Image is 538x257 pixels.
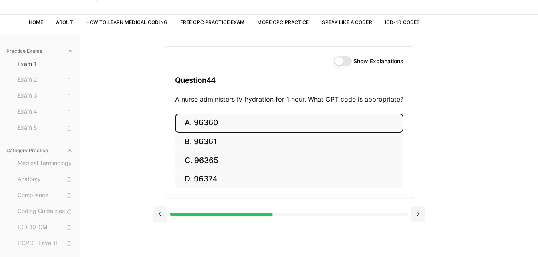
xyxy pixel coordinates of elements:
span: Exam 5 [18,124,73,133]
button: Exam 4 [14,106,77,118]
label: Show Explanations [353,58,403,64]
a: How to Learn Medical Coding [86,19,167,25]
a: More CPC Practice [257,19,309,25]
a: About [56,19,73,25]
span: HCPCS Level II [18,239,73,248]
button: C. 96365 [175,151,403,170]
span: Anatomy [18,175,73,184]
button: Anatomy [14,173,77,186]
a: Free CPC Practice Exam [180,19,245,25]
button: Exam 1 [14,58,77,70]
button: A. 96360 [175,114,403,133]
span: Medical Terminology [18,159,73,168]
button: Exam 3 [14,90,77,102]
button: D. 96374 [175,170,403,189]
button: ICD-10-CM [14,221,77,234]
button: Coding Guidelines [14,205,77,218]
a: ICD-10 Codes [385,19,420,25]
span: ICD-10-CM [18,223,73,232]
button: Compliance [14,189,77,202]
h3: Question 44 [175,68,403,92]
button: Medical Terminology [14,157,77,170]
button: Exam 5 [14,122,77,135]
span: Compliance [18,191,73,200]
span: Exam 2 [18,76,73,84]
button: Category Practice [3,144,77,157]
button: B. 96361 [175,133,403,151]
button: Practice Exams [3,45,77,58]
p: A nurse administers IV hydration for 1 hour. What CPT code is appropriate? [175,94,403,104]
span: Exam 1 [18,60,73,68]
a: Home [29,19,43,25]
button: HCPCS Level II [14,237,77,250]
a: Speak Like a Coder [322,19,372,25]
span: Coding Guidelines [18,207,73,216]
button: Exam 2 [14,74,77,86]
span: Exam 3 [18,92,73,100]
span: Exam 4 [18,108,73,116]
